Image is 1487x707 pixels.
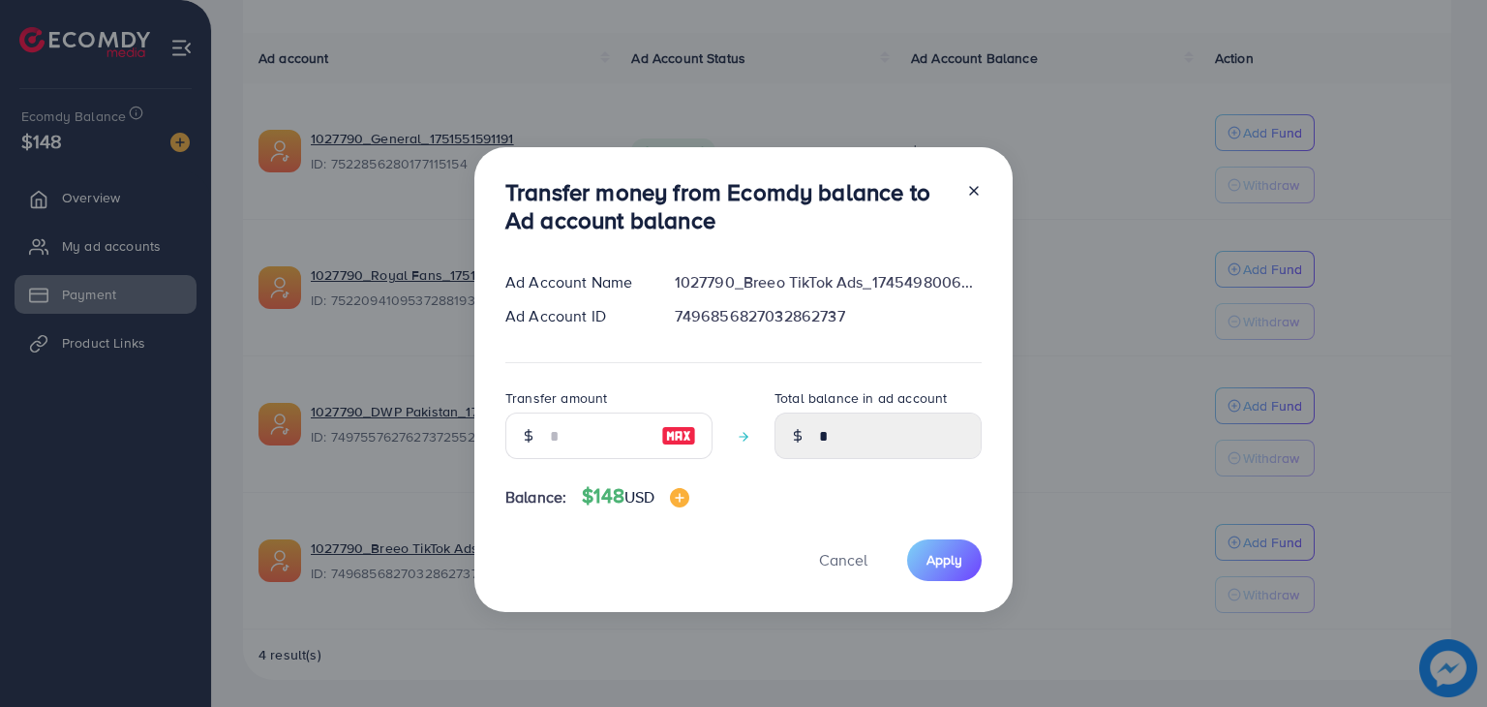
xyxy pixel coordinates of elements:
[624,486,654,507] span: USD
[795,539,892,581] button: Cancel
[659,271,997,293] div: 1027790_Breeo TikTok Ads_1745498006681
[819,549,867,570] span: Cancel
[661,424,696,447] img: image
[582,484,689,508] h4: $148
[490,305,659,327] div: Ad Account ID
[505,388,607,408] label: Transfer amount
[670,488,689,507] img: image
[907,539,982,581] button: Apply
[505,178,951,234] h3: Transfer money from Ecomdy balance to Ad account balance
[774,388,947,408] label: Total balance in ad account
[490,271,659,293] div: Ad Account Name
[505,486,566,508] span: Balance:
[926,550,962,569] span: Apply
[659,305,997,327] div: 7496856827032862737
